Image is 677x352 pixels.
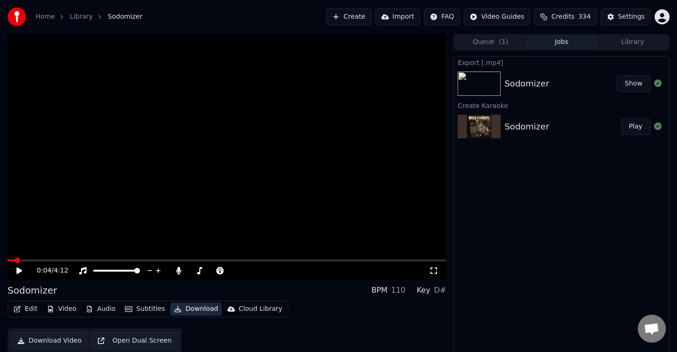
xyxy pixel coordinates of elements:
button: Open Dual Screen [91,332,178,349]
div: 110 [391,285,406,296]
button: Queue [455,36,526,49]
button: Audio [82,302,119,316]
button: Show [617,75,650,92]
a: Home [36,12,55,22]
span: 0:04 [37,266,51,275]
button: FAQ [424,8,460,25]
a: Library [70,12,93,22]
a: Open chat [638,315,666,343]
span: 4:12 [54,266,68,275]
div: Sodomizer [7,284,57,297]
button: Subtitles [121,302,168,316]
img: youka [7,7,26,26]
button: Edit [10,302,41,316]
div: Key [417,285,430,296]
button: Credits334 [534,8,597,25]
div: BPM [371,285,387,296]
button: Download [170,302,222,316]
span: 334 [578,12,591,22]
div: Settings [618,12,645,22]
button: Download Video [11,332,87,349]
button: Jobs [526,36,597,49]
nav: breadcrumb [36,12,142,22]
div: Export [.mp4] [454,57,669,68]
div: / [37,266,59,275]
button: Video [43,302,80,316]
div: Sodomizer [504,120,549,133]
button: Play [621,118,650,135]
div: Create Karaoke [454,100,669,111]
div: Cloud Library [239,304,282,314]
div: D# [434,285,446,296]
button: Create [326,8,371,25]
button: Video Guides [464,8,530,25]
button: Settings [601,8,651,25]
span: ( 1 ) [499,37,508,47]
span: Sodomizer [108,12,142,22]
button: Import [375,8,420,25]
div: Sodomizer [504,77,549,90]
span: Credits [551,12,574,22]
button: Library [597,36,668,49]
